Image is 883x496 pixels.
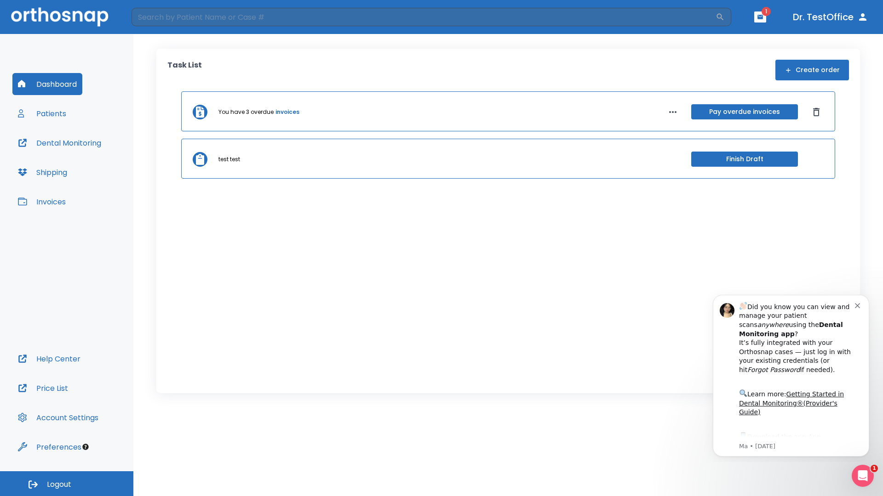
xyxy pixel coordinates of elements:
[12,73,82,95] button: Dashboard
[871,465,878,472] span: 1
[699,287,883,462] iframe: Intercom notifications message
[12,406,104,428] button: Account Settings
[156,14,163,22] button: Dismiss notification
[12,348,86,370] button: Help Center
[775,60,849,80] button: Create order
[40,156,156,164] p: Message from Ma, sent 5w ago
[40,147,122,163] a: App Store
[762,7,771,16] span: 1
[11,7,109,26] img: Orthosnap
[40,144,156,191] div: Download the app: | ​ Let us know if you need help getting started!
[167,60,202,80] p: Task List
[12,132,107,154] button: Dental Monitoring
[218,155,240,163] p: test test
[12,436,87,458] button: Preferences
[275,108,299,116] a: invoices
[691,104,798,119] button: Pay overdue invoices
[81,443,90,451] div: Tooltip anchor
[809,105,824,119] button: Dismiss
[132,8,716,26] input: Search by Patient Name or Case #
[852,465,874,487] iframe: Intercom live chat
[12,191,71,213] button: Invoices
[47,479,71,490] span: Logout
[12,377,74,399] button: Price List
[218,108,274,116] p: You have 3 overdue
[12,102,72,124] button: Patients
[691,152,798,167] button: Finish Draft
[12,161,73,183] button: Shipping
[789,9,872,25] button: Dr. TestOffice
